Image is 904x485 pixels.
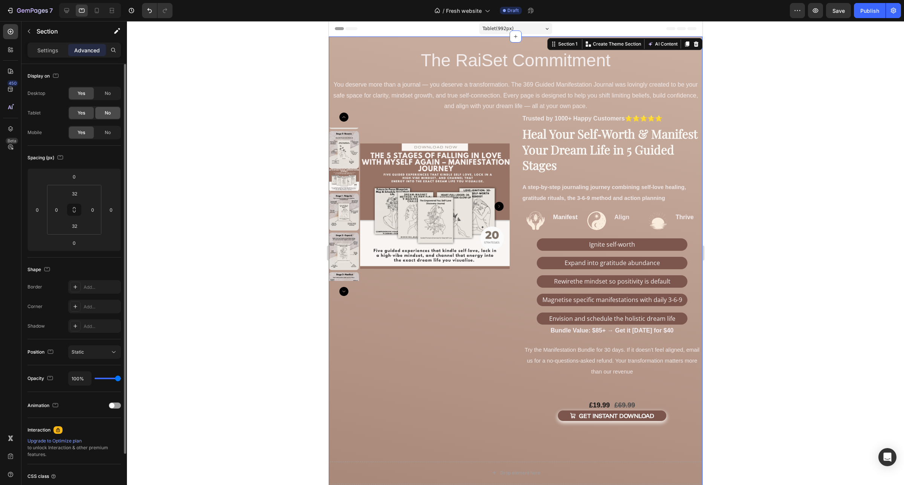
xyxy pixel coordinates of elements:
div: Desktop [27,90,45,97]
div: Upgrade to Optimize plan [27,438,121,444]
div: CSS class [27,473,56,480]
div: Publish [860,7,879,15]
div: Interaction [27,427,50,433]
button: AI Content [317,18,350,27]
div: Add... [84,323,119,330]
div: Position [27,347,55,357]
span: Yes [78,110,85,116]
input: 0px [87,204,98,215]
span: Fresh website [446,7,482,15]
p: Create Theme Section [264,20,312,26]
div: Shape [27,265,52,275]
span: / [443,7,444,15]
div: Corner [27,303,43,310]
p: Settings [37,46,58,54]
div: to unlock Interaction & other premium features. [27,438,121,458]
span: Magnetise specific manifestations with daily 3-6-9 [214,275,353,283]
div: Opacity [27,374,55,384]
div: Section 1 [228,20,250,26]
button: Static [68,345,121,359]
div: Add... [84,284,119,291]
div: Drop element here [171,449,211,455]
div: 450 [7,80,18,86]
span: Try the Manifestation Bundle for 30 days. If it doesn’t feel aligned, email us for a no‑questions... [196,326,371,354]
div: Animation [27,401,60,411]
input: 0 [105,204,117,215]
span: No [105,110,111,116]
div: Spacing (px) [27,153,65,163]
span: Save [832,8,845,14]
div: Mobile [27,129,42,136]
div: Border [27,284,42,290]
div: £69.99 [285,379,307,389]
div: Display on [27,71,60,81]
div: Add... [84,304,119,310]
strong: Bundle Value: $85+ → Get it [DATE] for $40 [222,306,345,313]
input: 0px [51,204,62,215]
button: 7 [3,3,56,18]
input: 0 [67,237,82,249]
strong: Thrive [347,193,365,199]
button: Publish [854,3,886,18]
span: Ignite self-worth [260,219,306,227]
span: Yes [78,129,85,136]
button: Get Instant Download [229,389,337,400]
span: Yes [78,90,85,97]
span: Static [72,349,84,355]
input: 2xl [67,220,82,232]
span: Expand into gratitude abundance [236,238,331,246]
input: 0 [32,204,43,215]
div: Shadow [27,323,45,329]
div: Get Instant Download [250,389,325,400]
span: No [105,129,111,136]
div: Tablet [27,110,41,116]
span: Envision and schedule the holistic dream life [220,293,347,302]
div: £19.99 [260,379,282,389]
span: Draft [507,7,519,14]
input: 2xl [67,188,82,199]
button: Save [826,3,851,18]
input: Auto [69,372,91,385]
p: Section [37,27,98,36]
span: the mindset so positivity is default [244,256,342,264]
iframe: Design area [329,21,702,485]
p: Advanced [74,46,100,54]
span: No [105,90,111,97]
span: Rewire [225,256,244,264]
div: Open Intercom Messenger [878,448,896,466]
input: 0 [67,171,82,182]
p: 7 [49,6,53,15]
div: Undo/Redo [142,3,173,18]
div: Beta [6,138,18,144]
